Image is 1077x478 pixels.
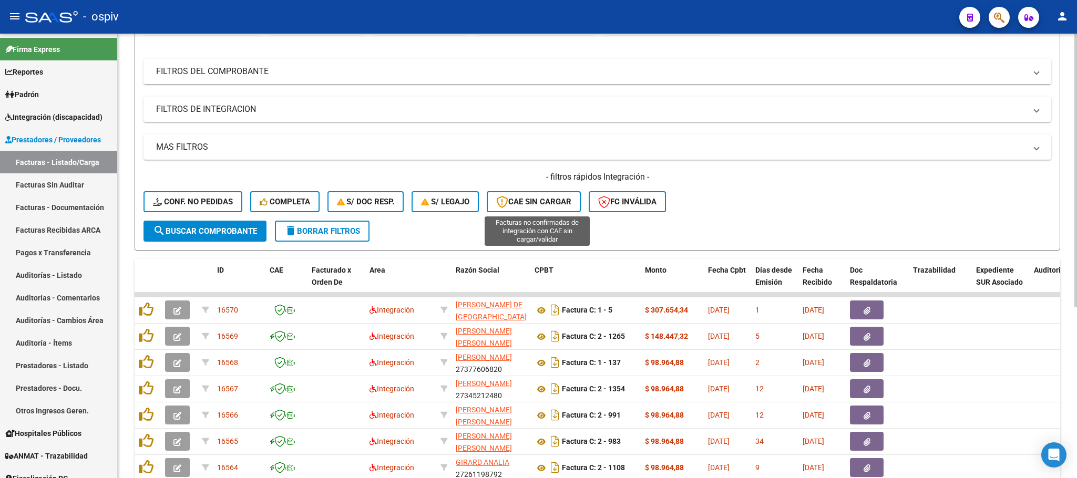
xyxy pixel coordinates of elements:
[456,432,512,452] span: [PERSON_NAME] [PERSON_NAME]
[456,351,526,373] div: 27377606820
[456,299,526,321] div: 27390792374
[213,259,265,305] datatable-header-cell: ID
[5,134,101,146] span: Prestadores / Proveedores
[217,306,238,314] span: 16570
[5,450,88,462] span: ANMAT - Trazabilidad
[803,306,824,314] span: [DATE]
[708,306,730,314] span: [DATE]
[641,259,704,305] datatable-header-cell: Monto
[456,430,526,452] div: 27317927334
[327,191,404,212] button: S/ Doc Resp.
[143,59,1051,84] mat-expansion-panel-header: FILTROS DEL COMPROBANTE
[143,191,242,212] button: Conf. no pedidas
[156,66,1026,77] mat-panel-title: FILTROS DEL COMPROBANTE
[284,224,297,237] mat-icon: delete
[5,111,102,123] span: Integración (discapacidad)
[913,266,956,274] span: Trazabilidad
[456,300,527,321] span: [PERSON_NAME] DE [GEOGRAPHIC_DATA]
[755,411,764,419] span: 12
[645,437,684,445] strong: $ 98.964,88
[803,463,824,472] span: [DATE]
[562,332,625,341] strong: Factura C: 2 - 1265
[270,266,283,274] span: CAE
[5,44,60,55] span: Firma Express
[708,463,730,472] span: [DATE]
[312,266,351,286] span: Facturado x Orden De
[562,306,612,315] strong: Factura C: 1 - 5
[265,259,307,305] datatable-header-cell: CAE
[496,197,571,206] span: CAE SIN CARGAR
[645,463,684,472] strong: $ 98.964,88
[217,437,238,445] span: 16565
[645,358,684,367] strong: $ 98.964,88
[708,358,730,367] span: [DATE]
[803,385,824,393] span: [DATE]
[548,459,562,476] i: Descargar documento
[217,411,238,419] span: 16566
[708,385,730,393] span: [DATE]
[803,358,824,367] span: [DATE]
[421,197,469,206] span: S/ legajo
[755,306,760,314] span: 1
[143,134,1051,160] mat-expansion-panel-header: MAS FILTROS
[143,221,266,242] button: Buscar Comprobante
[548,380,562,397] i: Descargar documento
[284,226,360,236] span: Borrar Filtros
[217,358,238,367] span: 16568
[548,433,562,450] i: Descargar documento
[803,266,832,286] span: Fecha Recibido
[370,306,414,314] span: Integración
[370,266,385,274] span: Area
[751,259,798,305] datatable-header-cell: Días desde Emisión
[217,332,238,340] span: 16569
[5,428,81,439] span: Hospitales Públicos
[153,197,233,206] span: Conf. no pedidas
[645,266,666,274] span: Monto
[708,332,730,340] span: [DATE]
[487,191,581,212] button: CAE SIN CARGAR
[562,385,625,393] strong: Factura C: 2 - 1354
[755,385,764,393] span: 12
[755,358,760,367] span: 2
[846,259,909,305] datatable-header-cell: Doc Respaldatoria
[909,259,972,305] datatable-header-cell: Trazabilidad
[708,437,730,445] span: [DATE]
[530,259,641,305] datatable-header-cell: CPBT
[456,325,526,347] div: 27307786074
[704,259,751,305] datatable-header-cell: Fecha Cpbt
[370,358,414,367] span: Integración
[972,259,1030,305] datatable-header-cell: Expediente SUR Asociado
[1041,442,1066,467] div: Open Intercom Messenger
[645,306,688,314] strong: $ 307.654,34
[365,259,436,305] datatable-header-cell: Area
[645,332,688,340] strong: $ 148.447,32
[562,359,621,367] strong: Factura C: 1 - 137
[803,332,824,340] span: [DATE]
[156,141,1026,153] mat-panel-title: MAS FILTROS
[456,404,526,426] div: 27317927334
[548,407,562,423] i: Descargar documento
[976,266,1023,286] span: Expediente SUR Asociado
[798,259,846,305] datatable-header-cell: Fecha Recibido
[456,266,499,274] span: Razón Social
[452,259,530,305] datatable-header-cell: Razón Social
[755,266,792,286] span: Días desde Emisión
[456,378,526,400] div: 27345212480
[755,463,760,472] span: 9
[755,332,760,340] span: 5
[153,224,166,237] mat-icon: search
[143,171,1051,183] h4: - filtros rápidos Integración -
[412,191,479,212] button: S/ legajo
[803,411,824,419] span: [DATE]
[1056,10,1069,23] mat-icon: person
[143,97,1051,122] mat-expansion-panel-header: FILTROS DE INTEGRACION
[370,437,414,445] span: Integración
[337,197,395,206] span: S/ Doc Resp.
[708,411,730,419] span: [DATE]
[850,266,897,286] span: Doc Respaldatoria
[645,411,684,419] strong: $ 98.964,88
[562,464,625,472] strong: Factura C: 2 - 1108
[535,266,553,274] span: CPBT
[8,10,21,23] mat-icon: menu
[1034,266,1065,274] span: Auditoria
